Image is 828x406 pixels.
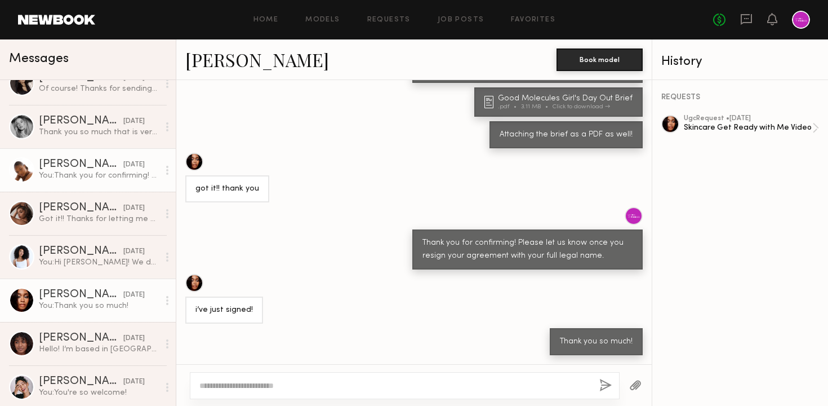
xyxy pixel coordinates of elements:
[498,104,521,110] div: .pdf
[185,47,329,72] a: [PERSON_NAME]
[500,129,633,142] div: Attaching the brief as a PDF as well!
[661,94,819,101] div: REQUESTS
[39,246,123,257] div: [PERSON_NAME]
[39,289,123,301] div: [PERSON_NAME]
[39,127,159,138] div: Thank you so much that is very helpful. I will get the video to you asap! 😊
[39,159,123,170] div: [PERSON_NAME]
[684,115,819,141] a: ugcRequest •[DATE]Skincare Get Ready with Me Video
[39,344,159,355] div: Hello! I’m based in [GEOGRAPHIC_DATA]
[484,95,636,110] a: Good Molecules Girl's Day Out Brief.pdf3.11 MBClick to download
[498,95,636,103] div: Good Molecules Girl's Day Out Brief
[422,237,633,263] div: Thank you for confirming! Please let us know once you resign your agreement with your full legal ...
[684,122,812,133] div: Skincare Get Ready with Me Video
[195,183,259,196] div: got it!! thank you
[123,333,145,344] div: [DATE]
[367,16,411,24] a: Requests
[123,246,145,257] div: [DATE]
[39,170,159,181] div: You: Thank you for confirming! Please let us know if you have any questions about the brief :)
[39,83,159,94] div: Of course! Thanks for sending this all over I’ll keep an eye out for it :)
[305,16,340,24] a: Models
[438,16,484,24] a: Job Posts
[511,16,555,24] a: Favorites
[521,104,553,110] div: 3.11 MB
[39,333,123,344] div: [PERSON_NAME]
[39,376,123,387] div: [PERSON_NAME]
[39,116,123,127] div: [PERSON_NAME]
[9,52,69,65] span: Messages
[123,116,145,127] div: [DATE]
[123,203,145,214] div: [DATE]
[553,104,610,110] div: Click to download
[123,290,145,301] div: [DATE]
[123,160,145,170] div: [DATE]
[39,202,123,214] div: [PERSON_NAME]
[661,55,819,68] div: History
[39,214,159,224] div: Got it!! Thanks for letting me know. I will definitely do that & stay in touch. Good luck on this...
[684,115,812,122] div: ugc Request • [DATE]
[253,16,279,24] a: Home
[560,336,633,348] div: Thank you so much!
[39,257,159,268] div: You: Hi [PERSON_NAME]! We decided to move forward with another talent. We hope to work with you i...
[557,48,643,71] button: Book model
[123,377,145,387] div: [DATE]
[39,387,159,398] div: You: You're so welcome!
[39,301,159,311] div: You: Thank you so much!
[195,304,253,317] div: i’ve just signed!
[557,54,643,64] a: Book model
